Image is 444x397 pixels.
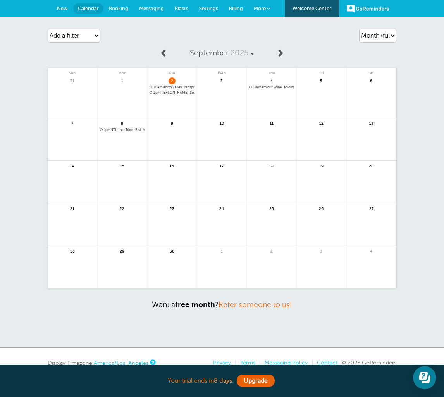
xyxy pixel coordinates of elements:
[346,68,396,76] span: Sat
[172,45,272,62] a: September 2025
[368,163,375,168] span: 20
[240,359,255,366] a: Terms
[368,248,375,254] span: 4
[249,85,294,89] span: Amicus Wine Holdings LLC (Technical Insurance Services, Inc.)
[150,360,155,365] a: This is the timezone being used to display dates and times to you on this device. Click the timez...
[69,120,76,126] span: 7
[218,77,225,83] span: 3
[48,373,396,389] div: Your trial ends in .
[231,48,248,57] span: 2025
[109,5,128,11] span: Booking
[253,85,261,89] span: 11am
[318,163,325,168] span: 19
[153,91,160,95] span: 2pm
[175,5,188,11] span: Blasts
[190,48,229,57] span: September
[268,205,275,211] span: 25
[297,68,346,76] span: Fri
[100,128,145,132] a: 1pmNTL, Inc (Triton Risk Management)
[341,359,396,366] span: © 2025 GoReminders
[119,163,126,168] span: 15
[368,120,375,126] span: 13
[69,248,76,254] span: 28
[119,248,126,254] span: 29
[254,5,266,11] span: More
[57,5,68,11] span: New
[150,85,194,89] span: North Valley Transport d/b/a NVT (Triton Risk Management)
[169,77,176,83] span: 2
[104,128,110,132] span: 1pm
[169,163,176,168] span: 16
[213,359,231,366] a: Privacy
[119,120,126,126] span: 8
[153,85,162,89] span: 10am
[48,359,155,366] div: Display Timezone:
[318,205,325,211] span: 26
[229,5,243,11] span: Billing
[48,300,396,309] p: Want a ?
[73,3,103,14] a: Calendar
[94,360,148,366] a: America/Los_Angeles
[255,359,261,366] li: |
[218,248,225,254] span: 1
[249,85,294,89] a: 11amAmicus Wine Holdings LLC (Technical Insurance Services, Inc.)
[119,205,126,211] span: 22
[268,163,275,168] span: 18
[100,128,145,132] span: NTL, Inc (Triton Risk Management)
[318,120,325,126] span: 12
[308,359,313,366] li: |
[150,91,194,95] a: 2pm[PERSON_NAME], SonRay Door & Trim (Triton Risk Management)
[413,366,436,389] iframe: Resource center
[169,120,176,126] span: 9
[268,77,275,83] span: 4
[119,77,126,83] span: 1
[175,301,215,309] strong: free month
[69,77,76,83] span: 31
[268,120,275,126] span: 11
[219,301,292,309] a: Refer someone to us!
[368,77,375,83] span: 6
[139,5,164,11] span: Messaging
[218,205,225,211] span: 24
[169,205,176,211] span: 23
[199,5,218,11] span: Settings
[368,205,375,211] span: 27
[317,359,337,366] a: Contact
[147,68,197,76] span: Tue
[150,85,194,89] a: 10amNorth Valley Transport d/b/a NVT (Triton Risk Management)
[69,163,76,168] span: 14
[218,163,225,168] span: 17
[98,68,147,76] span: Mon
[69,205,76,211] span: 21
[318,77,325,83] span: 5
[237,375,275,387] a: Upgrade
[214,377,232,384] a: 8 days
[265,359,308,366] a: Messaging Policy
[247,68,296,76] span: Thu
[218,120,225,126] span: 10
[48,68,97,76] span: Sun
[231,359,236,366] li: |
[318,248,325,254] span: 3
[150,91,194,95] span: Allison Mendez, SonRay Door &amp; Trim (Triton Risk Management)
[268,248,275,254] span: 2
[78,5,99,11] span: Calendar
[197,68,247,76] span: Wed
[169,248,176,254] span: 30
